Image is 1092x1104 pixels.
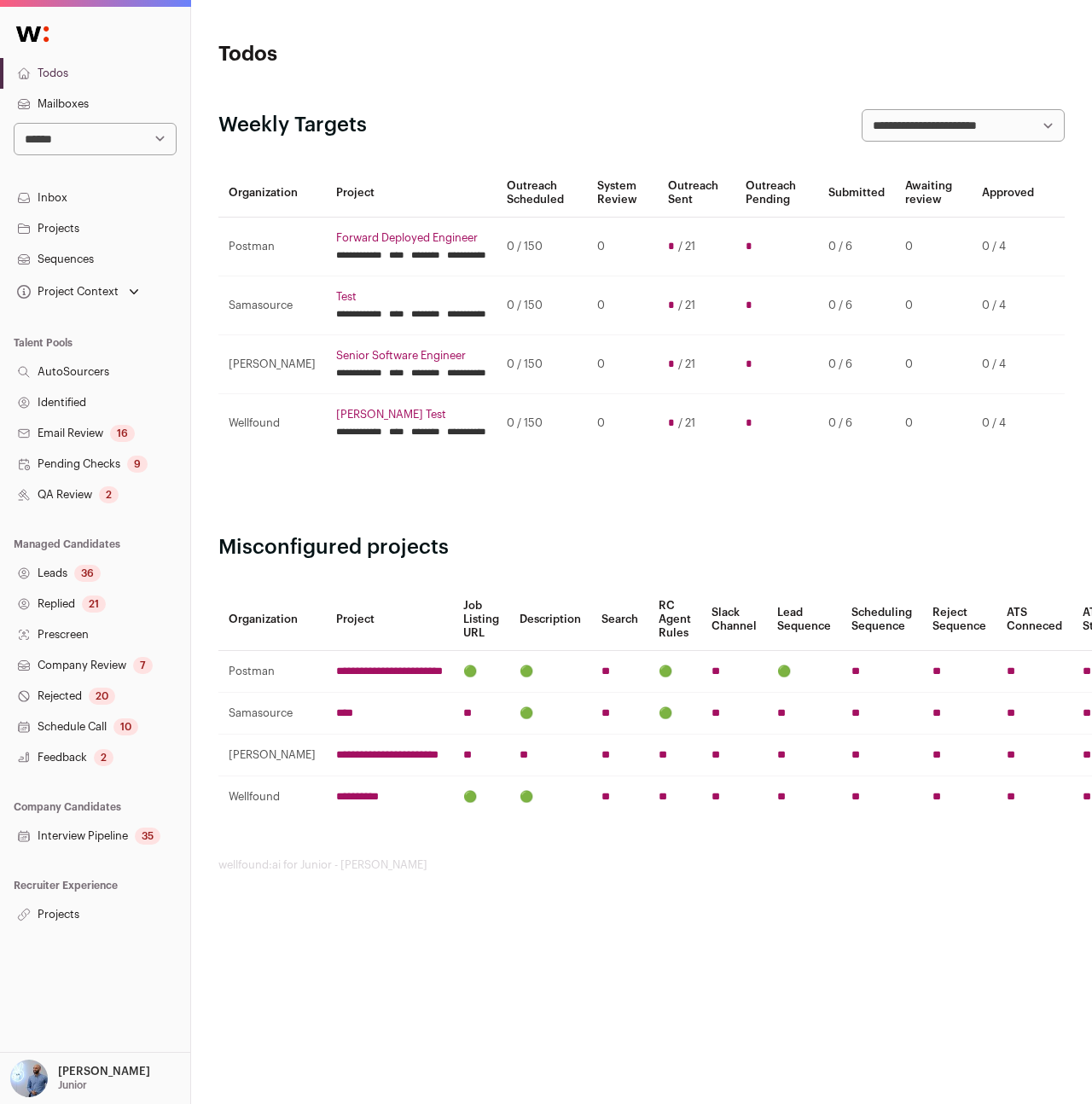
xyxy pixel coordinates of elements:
th: Project [326,169,497,218]
p: Junior [58,1078,87,1092]
td: 🟢 [509,693,591,735]
h1: Todos [218,41,501,68]
a: Test [336,290,486,304]
td: 0 [895,394,972,453]
td: 0 / 150 [497,394,587,453]
th: Description [509,589,591,651]
td: 0 / 4 [972,394,1044,453]
th: ATS Conneced [996,589,1072,651]
th: Lead Sequence [767,589,841,651]
th: Outreach Pending [735,169,818,218]
div: 2 [94,749,113,766]
td: 🟢 [648,693,701,735]
div: Project Context [14,285,119,299]
a: Forward Deployed Engineer [336,231,486,245]
span: / 21 [678,299,695,312]
th: Search [591,589,648,651]
th: Project [326,589,453,651]
td: 🟢 [453,651,509,693]
td: 0 / 4 [972,276,1044,335]
img: 97332-medium_jpg [10,1060,48,1097]
button: Open dropdown [7,1060,154,1097]
td: 0 [587,218,658,276]
img: Wellfound [7,17,58,51]
div: 10 [113,718,138,735]
th: Job Listing URL [453,589,509,651]
p: [PERSON_NAME] [58,1065,150,1078]
td: 0 / 150 [497,335,587,394]
th: Slack Channel [701,589,767,651]
th: Submitted [818,169,895,218]
span: / 21 [678,240,695,253]
td: 0 / 6 [818,276,895,335]
div: 2 [99,486,119,503]
div: 7 [133,657,153,674]
td: 0 / 4 [972,218,1044,276]
div: 21 [82,596,106,613]
th: Outreach Sent [658,169,735,218]
td: 0 [895,218,972,276]
td: 🟢 [453,776,509,818]
th: Scheduling Sequence [841,589,922,651]
td: Wellfound [218,394,326,453]
td: 0 / 4 [972,335,1044,394]
th: Awaiting review [895,169,972,218]
td: Samasource [218,276,326,335]
span: / 21 [678,416,695,430]
th: Organization [218,169,326,218]
th: Outreach Scheduled [497,169,587,218]
td: 🟢 [648,651,701,693]
div: 16 [110,425,135,442]
th: Reject Sequence [922,589,996,651]
div: 9 [127,456,148,473]
td: [PERSON_NAME] [218,735,326,776]
td: 0 / 150 [497,218,587,276]
td: 🟢 [767,651,841,693]
a: Senior Software Engineer [336,349,486,363]
td: 🟢 [509,776,591,818]
footer: wellfound:ai for Junior - [PERSON_NAME] [218,858,1065,872]
td: 0 / 6 [818,394,895,453]
div: 36 [74,565,101,582]
th: RC Agent Rules [648,589,701,651]
a: [PERSON_NAME] Test [336,408,486,421]
button: Open dropdown [14,280,142,304]
h2: Misconfigured projects [218,534,1065,561]
td: 0 / 6 [818,218,895,276]
td: Wellfound [218,776,326,818]
td: Postman [218,218,326,276]
td: 0 [895,335,972,394]
th: Approved [972,169,1044,218]
th: System Review [587,169,658,218]
td: Postman [218,651,326,693]
div: 20 [89,688,115,705]
td: 0 [587,276,658,335]
th: Organization [218,589,326,651]
div: 35 [135,828,160,845]
td: 0 [587,335,658,394]
td: 0 / 150 [497,276,587,335]
td: Samasource [218,693,326,735]
span: / 21 [678,357,695,371]
h2: Weekly Targets [218,112,367,139]
td: 0 [587,394,658,453]
td: 0 [895,276,972,335]
td: [PERSON_NAME] [218,335,326,394]
td: 0 / 6 [818,335,895,394]
td: 🟢 [509,651,591,693]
